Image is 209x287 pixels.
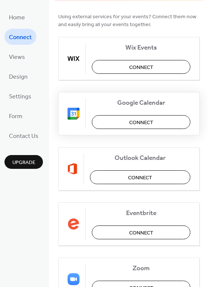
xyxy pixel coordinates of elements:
[58,13,200,28] span: Using external services for your events? Connect them now and easily bring all your events together.
[9,91,31,102] span: Settings
[9,51,25,63] span: Views
[129,229,153,237] span: Connect
[4,48,29,64] a: Views
[9,130,38,142] span: Contact Us
[9,32,32,43] span: Connect
[90,170,190,184] button: Connect
[129,63,153,71] span: Connect
[4,88,36,104] a: Settings
[68,273,79,285] img: zoom
[128,174,152,182] span: Connect
[4,108,27,124] a: Form
[4,29,36,45] a: Connect
[92,99,190,107] span: Google Calendar
[4,9,29,25] a: Home
[4,127,43,143] a: Contact Us
[68,53,79,64] img: wix
[9,111,22,122] span: Form
[92,60,190,74] button: Connect
[9,71,28,83] span: Design
[92,115,190,129] button: Connect
[4,68,32,84] a: Design
[92,225,190,239] button: Connect
[92,209,190,217] span: Eventbrite
[68,108,79,120] img: google
[68,163,78,175] img: outlook
[4,155,43,169] button: Upgrade
[12,159,35,167] span: Upgrade
[90,154,190,162] span: Outlook Calendar
[129,119,153,126] span: Connect
[92,44,190,51] span: Wix Events
[68,218,79,230] img: eventbrite
[9,12,25,23] span: Home
[92,264,190,272] span: Zoom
